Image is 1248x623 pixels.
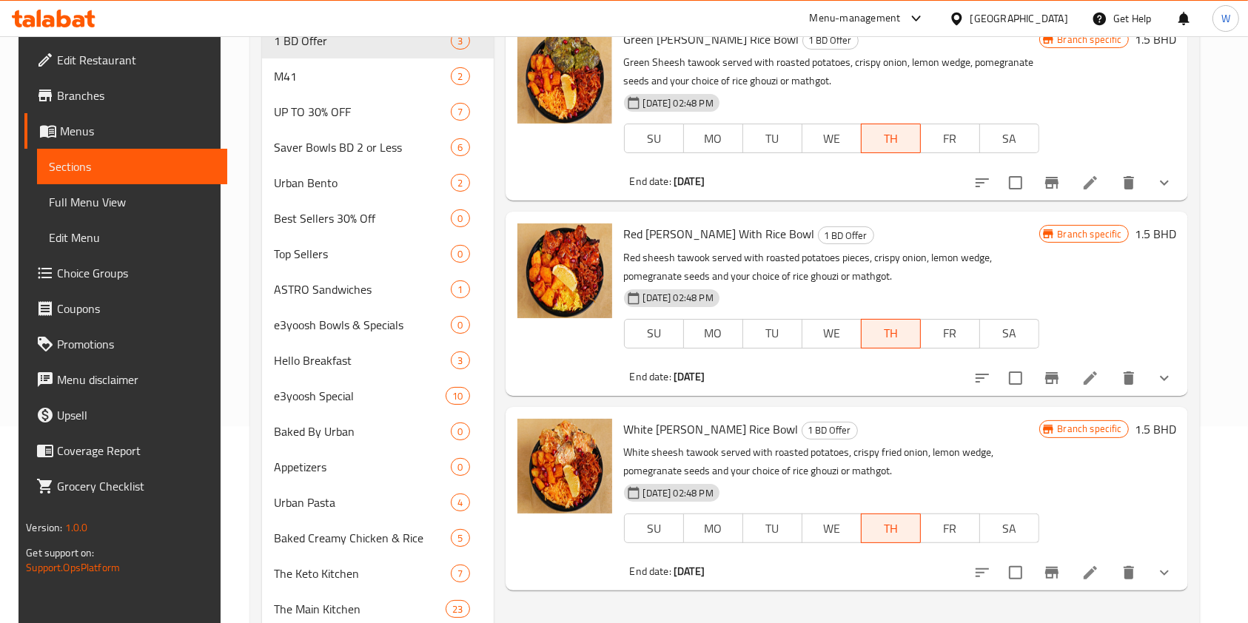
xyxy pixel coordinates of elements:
h6: 1.5 BHD [1135,223,1176,244]
svg: Show Choices [1155,369,1173,387]
span: Appetizers [274,458,452,476]
button: WE [802,319,862,348]
a: Menus [24,113,227,149]
span: 6 [452,141,469,155]
span: 1.0.0 [65,518,88,537]
span: [DATE] 02:48 PM [637,486,719,500]
h6: 1.5 BHD [1135,419,1176,440]
span: Select to update [1000,167,1031,198]
span: Menus [60,122,215,140]
span: Sections [49,158,215,175]
span: FR [927,323,974,344]
span: Urban Pasta [274,494,452,511]
span: 0 [452,318,469,332]
span: Urban Bento [274,174,452,192]
button: TH [861,319,921,348]
span: UP TO 30% OFF [274,103,452,121]
div: Best Sellers 30% Off [274,209,452,227]
button: delete [1111,360,1147,396]
span: 3 [452,354,469,368]
div: items [451,529,469,547]
span: 1 BD Offer [274,32,452,50]
span: Edit Restaurant [57,51,215,69]
span: 2 [452,176,469,190]
span: The Keto Kitchen [274,565,452,582]
span: TH [868,518,915,539]
span: [DATE] 02:48 PM [637,96,719,110]
span: The Main Kitchen [274,600,446,618]
div: items [451,351,469,369]
div: items [451,174,469,192]
a: Branches [24,78,227,113]
button: WE [802,513,862,543]
b: [DATE] [674,367,705,386]
span: SU [631,518,678,539]
span: 10 [446,389,469,403]
button: FR [920,319,980,348]
div: ASTRO Sandwiches [274,280,452,298]
button: FR [920,513,980,543]
span: 4 [452,496,469,510]
span: 0 [452,460,469,474]
div: items [451,316,469,334]
span: End date: [630,172,671,191]
div: Urban Pasta4 [262,485,494,520]
span: MO [690,323,737,344]
span: Select to update [1000,557,1031,588]
div: Urban Bento2 [262,165,494,201]
span: TU [749,518,796,539]
div: Saver Bowls BD 2 or Less6 [262,129,494,165]
button: Branch-specific-item [1034,165,1070,201]
span: Coupons [57,300,215,317]
button: sort-choices [964,165,1000,201]
div: Baked By Urban [274,422,452,440]
span: Version: [26,518,62,537]
b: [DATE] [674,172,705,191]
span: MO [690,518,737,539]
span: TU [749,323,796,344]
span: SA [986,518,1033,539]
span: Branch specific [1052,33,1128,47]
span: WE [808,518,856,539]
button: SA [979,319,1039,348]
button: MO [683,124,743,153]
span: Grocery Checklist [57,477,215,495]
span: MO [690,128,737,149]
h6: 1.5 BHD [1135,29,1176,50]
span: SU [631,323,678,344]
span: FR [927,128,974,149]
div: items [451,209,469,227]
span: 2 [452,70,469,84]
a: Edit menu item [1081,564,1099,582]
span: Select to update [1000,363,1031,394]
button: SA [979,513,1039,543]
span: e3yoosh Special [274,387,446,405]
div: Best Sellers 30% Off0 [262,201,494,236]
div: e3yoosh Special10 [262,378,494,414]
span: 23 [446,602,469,616]
span: 7 [452,567,469,581]
button: WE [802,124,862,153]
button: delete [1111,165,1147,201]
button: show more [1147,360,1182,396]
div: items [451,494,469,511]
p: Red sheesh tawook served with roasted potatoes pieces, crispy onion, lemon wedge, pomegranate see... [624,249,1039,286]
span: Baked Creamy Chicken & Rice [274,529,452,547]
div: M41 [274,67,452,85]
span: Choice Groups [57,264,215,282]
div: items [451,245,469,263]
span: Full Menu View [49,193,215,211]
div: Baked Creamy Chicken & Rice5 [262,520,494,556]
button: SA [979,124,1039,153]
a: Support.OpsPlatform [26,558,120,577]
svg: Show Choices [1155,564,1173,582]
img: Green Sheesh Tawook Rice Bowl [517,29,612,124]
div: Appetizers0 [262,449,494,485]
span: Menu disclaimer [57,371,215,388]
span: Top Sellers [274,245,452,263]
div: items [446,387,469,405]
